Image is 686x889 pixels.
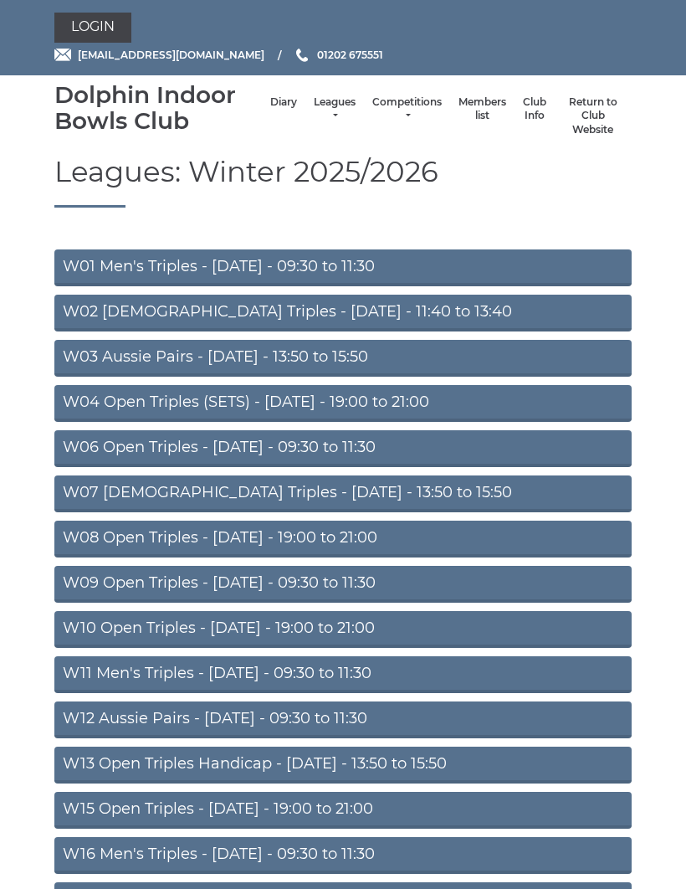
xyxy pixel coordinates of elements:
[54,385,632,422] a: W04 Open Triples (SETS) - [DATE] - 19:00 to 21:00
[54,430,632,467] a: W06 Open Triples - [DATE] - 09:30 to 11:30
[54,295,632,331] a: W02 [DEMOGRAPHIC_DATA] Triples - [DATE] - 11:40 to 13:40
[54,82,262,134] div: Dolphin Indoor Bowls Club
[317,49,383,61] span: 01202 675551
[54,13,131,43] a: Login
[54,340,632,377] a: W03 Aussie Pairs - [DATE] - 13:50 to 15:50
[54,475,632,512] a: W07 [DEMOGRAPHIC_DATA] Triples - [DATE] - 13:50 to 15:50
[372,95,442,123] a: Competitions
[54,656,632,693] a: W11 Men's Triples - [DATE] - 09:30 to 11:30
[54,157,632,207] h1: Leagues: Winter 2025/2026
[294,47,383,63] a: Phone us 01202 675551
[78,49,264,61] span: [EMAIL_ADDRESS][DOMAIN_NAME]
[54,249,632,286] a: W01 Men's Triples - [DATE] - 09:30 to 11:30
[458,95,506,123] a: Members list
[54,47,264,63] a: Email [EMAIL_ADDRESS][DOMAIN_NAME]
[563,95,623,137] a: Return to Club Website
[54,792,632,829] a: W15 Open Triples - [DATE] - 19:00 to 21:00
[54,701,632,738] a: W12 Aussie Pairs - [DATE] - 09:30 to 11:30
[314,95,356,123] a: Leagues
[54,566,632,603] a: W09 Open Triples - [DATE] - 09:30 to 11:30
[523,95,546,123] a: Club Info
[54,521,632,558] a: W08 Open Triples - [DATE] - 19:00 to 21:00
[54,611,632,648] a: W10 Open Triples - [DATE] - 19:00 to 21:00
[54,837,632,874] a: W16 Men's Triples - [DATE] - 09:30 to 11:30
[296,49,308,62] img: Phone us
[54,747,632,784] a: W13 Open Triples Handicap - [DATE] - 13:50 to 15:50
[270,95,297,110] a: Diary
[54,49,71,61] img: Email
